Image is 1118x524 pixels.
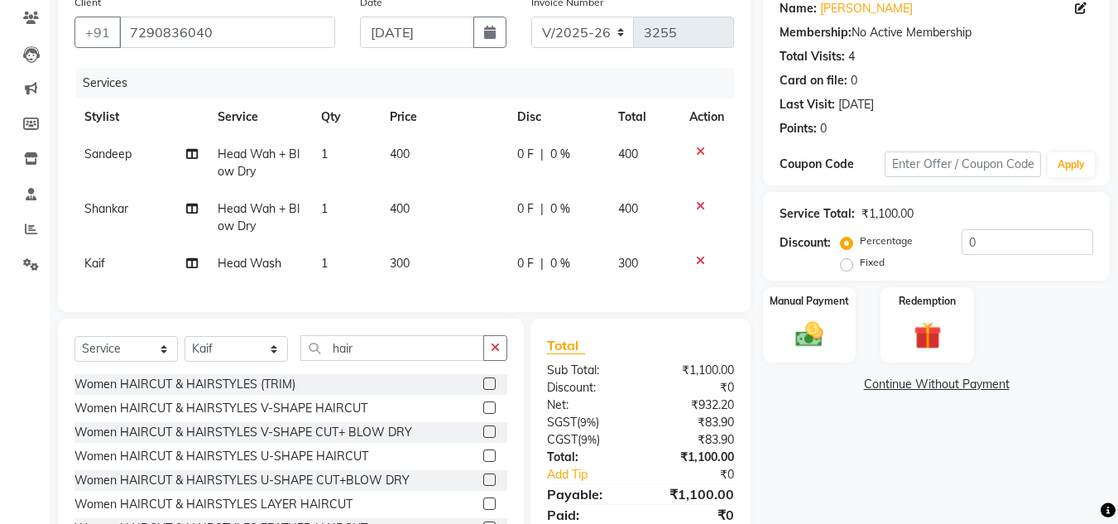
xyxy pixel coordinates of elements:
[787,319,832,350] img: _cash.svg
[321,147,328,161] span: 1
[641,414,746,431] div: ₹83.90
[848,48,855,65] div: 4
[84,256,105,271] span: Kaif
[618,147,638,161] span: 400
[218,256,281,271] span: Head Wash
[74,376,295,393] div: Women HAIRCUT & HAIRSTYLES (TRIM)
[321,256,328,271] span: 1
[860,255,885,270] label: Fixed
[380,99,507,136] th: Price
[641,397,746,414] div: ₹932.20
[885,151,1041,177] input: Enter Offer / Coupon Code
[1048,152,1095,177] button: Apply
[851,72,857,89] div: 0
[780,96,835,113] div: Last Visit:
[659,466,747,483] div: ₹0
[321,201,328,216] span: 1
[770,294,849,309] label: Manual Payment
[390,256,410,271] span: 300
[535,414,641,431] div: ( )
[780,24,852,41] div: Membership:
[507,99,608,136] th: Disc
[641,449,746,466] div: ₹1,100.00
[861,205,914,223] div: ₹1,100.00
[218,201,300,233] span: Head Wah + Blow Dry
[540,200,544,218] span: |
[641,484,746,504] div: ₹1,100.00
[535,397,641,414] div: Net:
[535,362,641,379] div: Sub Total:
[300,335,484,361] input: Search or Scan
[547,432,578,447] span: CGST
[641,431,746,449] div: ₹83.90
[860,233,913,248] label: Percentage
[74,400,367,417] div: Women HAIRCUT & HAIRSTYLES V-SHAPE HAIRCUT
[581,433,597,446] span: 9%
[76,68,746,99] div: Services
[74,448,368,465] div: Women HAIRCUT & HAIRSTYLES U-SHAPE HAIRCUT
[74,17,121,48] button: +91
[905,319,950,353] img: _gift.svg
[535,466,658,483] a: Add Tip
[550,200,570,218] span: 0 %
[641,379,746,397] div: ₹0
[540,255,544,272] span: |
[517,255,534,272] span: 0 F
[641,362,746,379] div: ₹1,100.00
[899,294,956,309] label: Redemption
[547,415,577,430] span: SGST
[208,99,311,136] th: Service
[390,201,410,216] span: 400
[119,17,335,48] input: Search by Name/Mobile/Email/Code
[535,484,641,504] div: Payable:
[74,496,353,513] div: Women HAIRCUT & HAIRSTYLES LAYER HAIRCUT
[780,72,847,89] div: Card on file:
[780,120,817,137] div: Points:
[390,147,410,161] span: 400
[74,472,410,489] div: Women HAIRCUT & HAIRSTYLES U-SHAPE CUT+BLOW DRY
[535,449,641,466] div: Total:
[550,255,570,272] span: 0 %
[580,416,596,429] span: 9%
[517,200,534,218] span: 0 F
[780,48,845,65] div: Total Visits:
[535,431,641,449] div: ( )
[540,146,544,163] span: |
[74,99,208,136] th: Stylist
[780,24,1093,41] div: No Active Membership
[311,99,380,136] th: Qty
[547,337,585,354] span: Total
[608,99,679,136] th: Total
[679,99,734,136] th: Action
[535,379,641,397] div: Discount:
[780,156,884,173] div: Coupon Code
[84,147,132,161] span: Sandeep
[218,147,300,179] span: Head Wah + Blow Dry
[820,120,827,137] div: 0
[766,376,1106,393] a: Continue Without Payment
[780,234,831,252] div: Discount:
[780,205,855,223] div: Service Total:
[517,146,534,163] span: 0 F
[838,96,874,113] div: [DATE]
[618,256,638,271] span: 300
[618,201,638,216] span: 400
[74,424,412,441] div: Women HAIRCUT & HAIRSTYLES V-SHAPE CUT+ BLOW DRY
[84,201,128,216] span: Shankar
[550,146,570,163] span: 0 %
